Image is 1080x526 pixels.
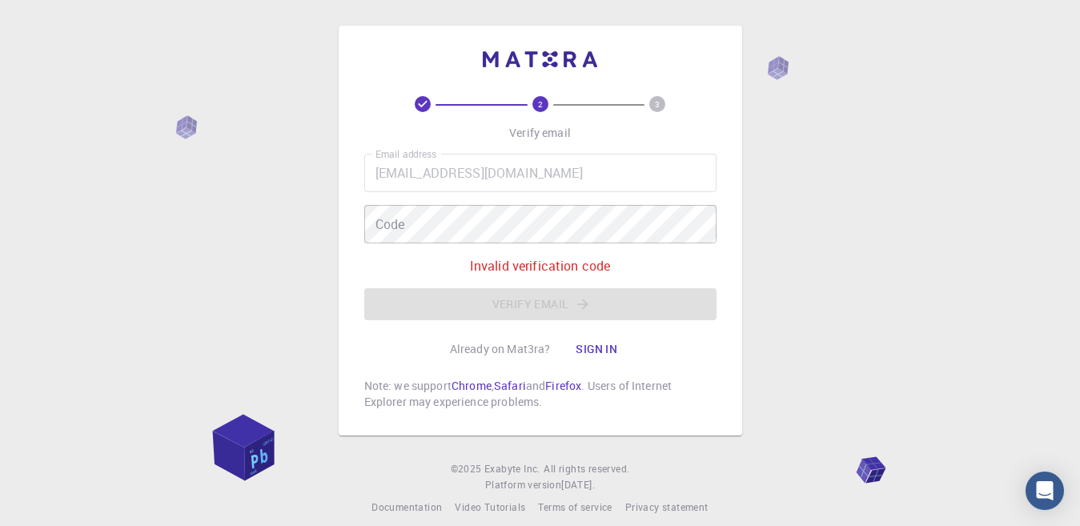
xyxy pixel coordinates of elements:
[538,500,612,513] span: Terms of service
[625,500,709,513] span: Privacy statement
[563,333,630,365] button: Sign in
[494,378,526,393] a: Safari
[455,500,525,516] a: Video Tutorials
[455,500,525,513] span: Video Tutorials
[544,461,629,477] span: All rights reserved.
[451,461,484,477] span: © 2025
[509,125,571,141] p: Verify email
[371,500,442,516] a: Documentation
[1026,472,1064,510] div: Open Intercom Messenger
[485,477,561,493] span: Platform version
[561,478,595,491] span: [DATE] .
[538,98,543,110] text: 2
[470,256,611,275] p: Invalid verification code
[452,378,492,393] a: Chrome
[538,500,612,516] a: Terms of service
[450,341,551,357] p: Already on Mat3ra?
[375,147,436,161] label: Email address
[625,500,709,516] a: Privacy statement
[484,461,540,477] a: Exabyte Inc.
[371,500,442,513] span: Documentation
[545,378,581,393] a: Firefox
[655,98,660,110] text: 3
[484,462,540,475] span: Exabyte Inc.
[561,477,595,493] a: [DATE].
[364,378,717,410] p: Note: we support , and . Users of Internet Explorer may experience problems.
